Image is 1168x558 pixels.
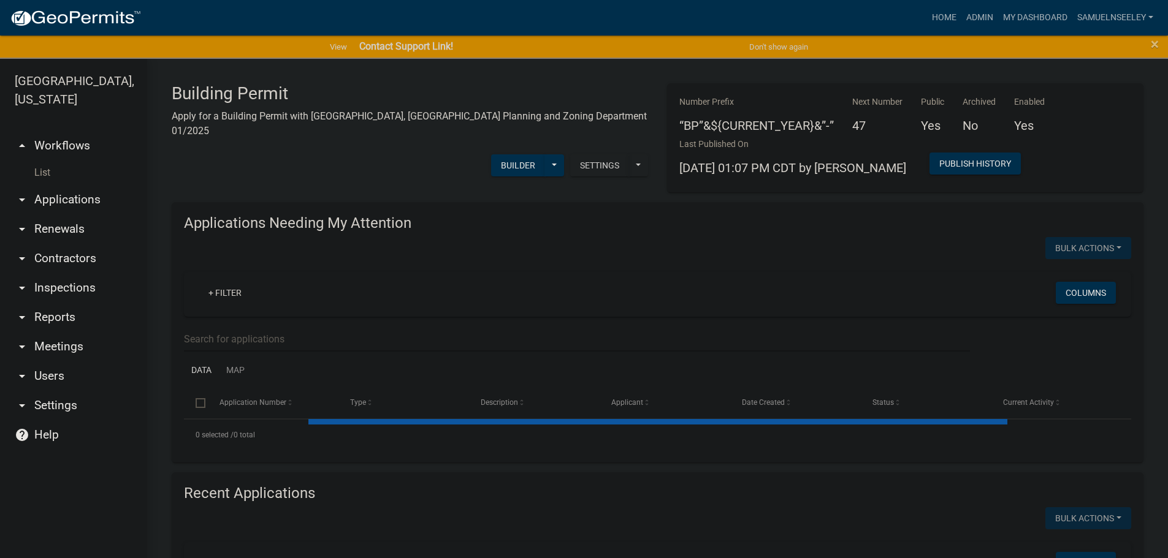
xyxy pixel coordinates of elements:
[15,369,29,383] i: arrow_drop_down
[359,40,453,52] strong: Contact Support Link!
[184,214,1131,232] h4: Applications Needing My Attention
[1151,36,1159,53] span: ×
[570,154,629,176] button: Settings
[679,96,834,108] p: Number Prefix
[744,37,813,57] button: Don't show again
[172,109,649,138] p: Apply for a Building Permit with [GEOGRAPHIC_DATA], [GEOGRAPHIC_DATA] Planning and Zoning Departm...
[679,160,906,175] span: [DATE] 01:07 PM CDT by [PERSON_NAME]
[15,251,29,266] i: arrow_drop_down
[1151,37,1159,51] button: Close
[469,388,600,418] datatable-header-cell: Description
[15,281,29,295] i: arrow_drop_down
[1014,118,1045,133] h5: Yes
[991,388,1122,418] datatable-header-cell: Current Activity
[219,398,286,407] span: Application Number
[15,138,29,153] i: arrow_drop_up
[929,153,1021,175] button: Publish History
[679,118,834,133] h5: “BP”&${CURRENT_YEAR}&”-”
[15,222,29,236] i: arrow_drop_down
[921,118,944,133] h5: Yes
[998,6,1072,29] a: My Dashboard
[1045,237,1131,259] button: Bulk Actions
[219,352,252,389] a: Map
[927,6,961,29] a: Home
[338,388,468,418] datatable-header-cell: Type
[184,484,1131,502] h4: Recent Applications
[963,96,996,108] p: Archived
[15,339,29,354] i: arrow_drop_down
[350,398,366,407] span: Type
[199,282,251,304] a: + Filter
[1045,507,1131,529] button: Bulk Actions
[852,118,903,133] h5: 47
[1072,6,1158,29] a: SamuelNSeeley
[184,326,970,352] input: Search for applications
[207,388,338,418] datatable-header-cell: Application Number
[15,428,29,442] i: help
[15,398,29,413] i: arrow_drop_down
[861,388,991,418] datatable-header-cell: Status
[172,83,649,104] h3: Building Permit
[184,420,1131,450] div: 0 total
[491,154,545,176] button: Builder
[1014,96,1045,108] p: Enabled
[742,398,785,407] span: Date Created
[325,37,352,57] a: View
[872,398,894,407] span: Status
[963,118,996,133] h5: No
[921,96,944,108] p: Public
[600,388,730,418] datatable-header-cell: Applicant
[852,96,903,108] p: Next Number
[730,388,861,418] datatable-header-cell: Date Created
[679,138,906,151] p: Last Published On
[184,388,207,418] datatable-header-cell: Select
[961,6,998,29] a: Admin
[1003,398,1054,407] span: Current Activity
[15,310,29,325] i: arrow_drop_down
[15,192,29,207] i: arrow_drop_down
[196,431,234,439] span: 0 selected /
[184,352,219,389] a: Data
[929,159,1021,169] wm-modal-confirm: Workflow Publish History
[1056,282,1116,304] button: Columns
[481,398,518,407] span: Description
[611,398,643,407] span: Applicant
